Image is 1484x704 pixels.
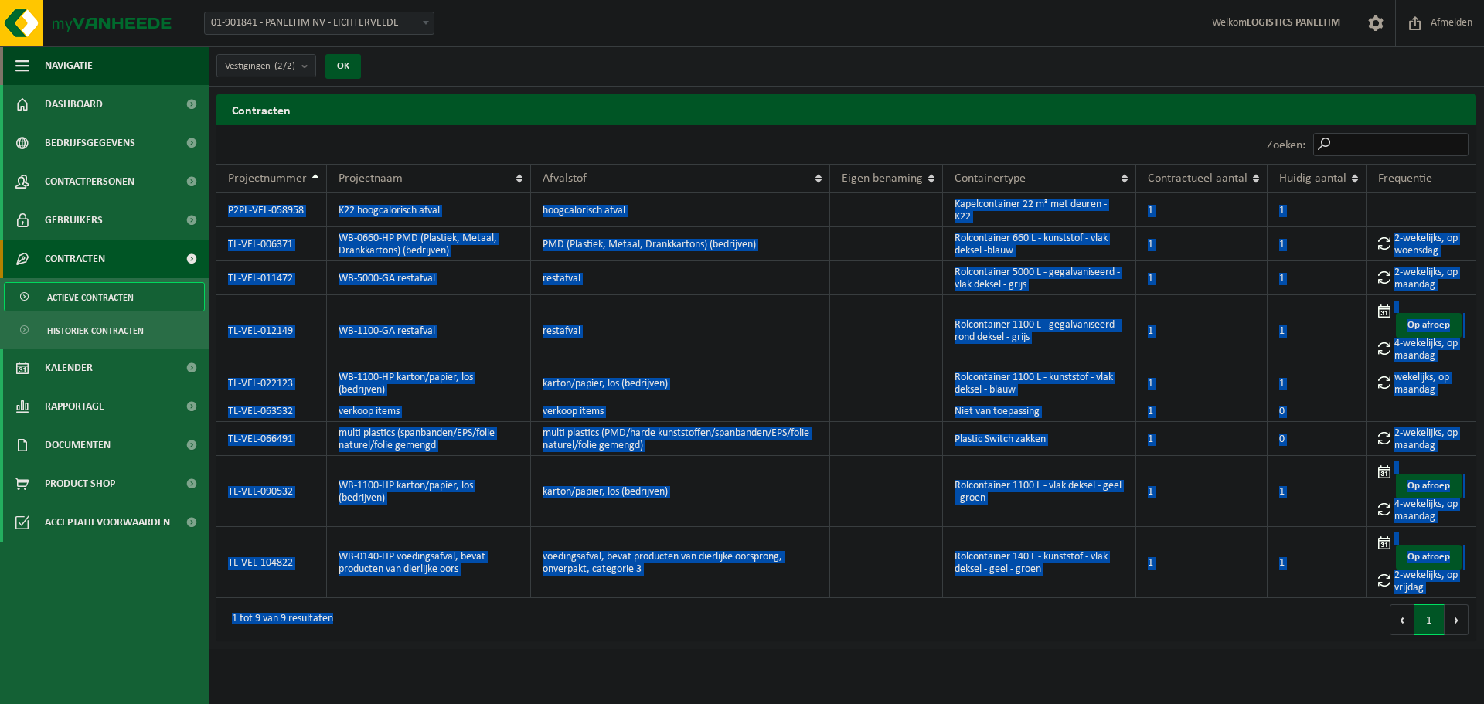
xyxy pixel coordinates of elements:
[531,422,829,456] td: multi plastics (PMD/harde kunststoffen/spanbanden/EPS/folie naturel/folie gemengd)
[531,295,829,366] td: restafval
[531,227,829,261] td: PMD (Plastiek, Metaal, Drankkartons) (bedrijven)
[327,400,531,422] td: verkoop items
[216,261,327,295] td: TL-VEL-011472
[225,55,295,78] span: Vestigingen
[339,172,403,185] span: Projectnaam
[943,456,1136,527] td: Rolcontainer 1100 L - vlak deksel - geel - groen
[842,172,923,185] span: Eigen benaming
[1367,422,1476,456] td: 2-wekelijks, op maandag
[1136,400,1268,422] td: 1
[1268,366,1367,400] td: 1
[216,456,327,527] td: TL-VEL-090532
[224,606,333,634] div: 1 tot 9 van 9 resultaten
[531,261,829,295] td: restafval
[274,61,295,71] count: (2/2)
[45,240,105,278] span: Contracten
[1136,261,1268,295] td: 1
[1268,227,1367,261] td: 1
[543,172,587,185] span: Afvalstof
[228,172,307,185] span: Projectnummer
[943,527,1136,598] td: Rolcontainer 140 L - kunststof - vlak deksel - geel - groen
[1268,400,1367,422] td: 0
[45,162,134,201] span: Contactpersonen
[1247,17,1340,29] strong: LOGISTICS PANELTIM
[216,94,1476,124] h2: Contracten
[531,193,829,227] td: hoogcalorisch afval
[1136,193,1268,227] td: 1
[1279,172,1346,185] span: Huidig aantal
[45,387,104,426] span: Rapportage
[216,54,316,77] button: Vestigingen(2/2)
[1268,193,1367,227] td: 1
[943,261,1136,295] td: Rolcontainer 5000 L - gegalvaniseerd - vlak deksel - grijs
[531,456,829,527] td: karton/papier, los (bedrijven)
[45,503,170,542] span: Acceptatievoorwaarden
[216,193,327,227] td: P2PL-VEL-058958
[1136,456,1268,527] td: 1
[327,227,531,261] td: WB-0660-HP PMD (Plastiek, Metaal, Drankkartons) (bedrijven)
[1268,456,1367,527] td: 1
[45,46,93,85] span: Navigatie
[216,527,327,598] td: TL-VEL-104822
[1136,295,1268,366] td: 1
[1367,295,1476,366] td: 4-wekelijks, op maandag
[327,422,531,456] td: multi plastics (spanbanden/EPS/folie naturel/folie gemengd
[1367,456,1476,527] td: 4-wekelijks, op maandag
[204,12,434,35] span: 01-901841 - PANELTIM NV - LICHTERVELDE
[4,282,205,311] a: Actieve contracten
[45,85,103,124] span: Dashboard
[1148,172,1247,185] span: Contractueel aantal
[1268,422,1367,456] td: 0
[1367,227,1476,261] td: 2-wekelijks, op woensdag
[1136,227,1268,261] td: 1
[327,261,531,295] td: WB-5000-GA restafval
[1390,604,1414,635] button: Previous
[47,316,144,345] span: Historiek contracten
[943,422,1136,456] td: Plastic Switch zakken
[216,366,327,400] td: TL-VEL-022123
[1414,604,1445,635] button: 1
[1267,139,1305,151] label: Zoeken:
[1367,366,1476,400] td: wekelijks, op maandag
[327,456,531,527] td: WB-1100-HP karton/papier, los (bedrijven)
[216,422,327,456] td: TL-VEL-066491
[327,366,531,400] td: WB-1100-HP karton/papier, los (bedrijven)
[955,172,1026,185] span: Containertype
[325,54,361,79] button: OK
[1396,313,1462,338] a: Op afroep
[1136,366,1268,400] td: 1
[1136,527,1268,598] td: 1
[45,201,103,240] span: Gebruikers
[47,283,134,312] span: Actieve contracten
[1378,172,1432,185] span: Frequentie
[4,315,205,345] a: Historiek contracten
[531,366,829,400] td: karton/papier, los (bedrijven)
[943,366,1136,400] td: Rolcontainer 1100 L - kunststof - vlak deksel - blauw
[943,227,1136,261] td: Rolcontainer 660 L - kunststof - vlak deksel -blauw
[1396,474,1462,498] a: Op afroep
[1268,261,1367,295] td: 1
[45,464,115,503] span: Product Shop
[205,12,434,34] span: 01-901841 - PANELTIM NV - LICHTERVELDE
[943,295,1136,366] td: Rolcontainer 1100 L - gegalvaniseerd - rond deksel - grijs
[327,527,531,598] td: WB-0140-HP voedingsafval, bevat producten van dierlijke oors
[45,426,111,464] span: Documenten
[327,193,531,227] td: K22 hoogcalorisch afval
[1445,604,1469,635] button: Next
[216,400,327,422] td: TL-VEL-063532
[531,527,829,598] td: voedingsafval, bevat producten van dierlijke oorsprong, onverpakt, categorie 3
[327,295,531,366] td: WB-1100-GA restafval
[216,295,327,366] td: TL-VEL-012149
[943,400,1136,422] td: Niet van toepassing
[531,400,829,422] td: verkoop items
[216,227,327,261] td: TL-VEL-006371
[1268,295,1367,366] td: 1
[45,124,135,162] span: Bedrijfsgegevens
[943,193,1136,227] td: Kapelcontainer 22 m³ met deuren - K22
[1136,422,1268,456] td: 1
[45,349,93,387] span: Kalender
[1268,527,1367,598] td: 1
[1367,527,1476,598] td: 2-wekelijks, op vrijdag
[1396,545,1462,570] a: Op afroep
[1367,261,1476,295] td: 2-wekelijks, op maandag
